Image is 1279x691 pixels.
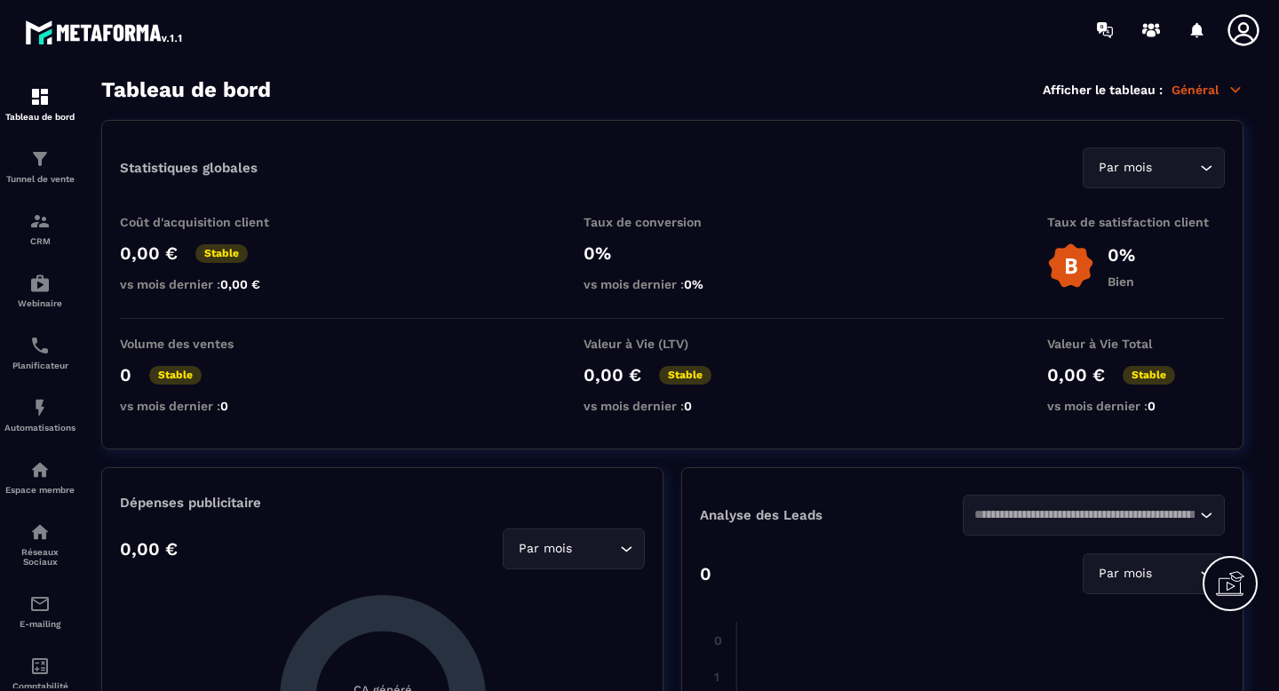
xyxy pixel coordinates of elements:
[4,361,75,370] p: Planificateur
[1047,337,1225,351] p: Valeur à Vie Total
[4,446,75,508] a: automationsautomationsEspace membre
[220,277,260,291] span: 0,00 €
[4,547,75,567] p: Réseaux Sociaux
[120,160,258,176] p: Statistiques globales
[220,399,228,413] span: 0
[120,364,131,385] p: 0
[101,77,271,102] h3: Tableau de bord
[4,298,75,308] p: Webinaire
[4,423,75,433] p: Automatisations
[29,521,51,543] img: social-network
[29,273,51,294] img: automations
[120,495,645,511] p: Dépenses publicitaire
[963,495,1226,536] div: Search for option
[4,236,75,246] p: CRM
[584,242,761,264] p: 0%
[4,384,75,446] a: automationsautomationsAutomatisations
[120,277,298,291] p: vs mois dernier :
[149,366,202,385] p: Stable
[584,337,761,351] p: Valeur à Vie (LTV)
[29,210,51,232] img: formation
[584,399,761,413] p: vs mois dernier :
[4,681,75,691] p: Comptabilité
[974,505,1196,525] input: Search for option
[1083,553,1225,594] div: Search for option
[684,277,703,291] span: 0%
[1047,399,1225,413] p: vs mois dernier :
[1108,244,1135,266] p: 0%
[4,174,75,184] p: Tunnel de vente
[4,135,75,197] a: formationformationTunnel de vente
[120,538,178,560] p: 0,00 €
[25,16,185,48] img: logo
[4,197,75,259] a: formationformationCRM
[503,528,645,569] div: Search for option
[4,485,75,495] p: Espace membre
[1148,399,1156,413] span: 0
[29,86,51,107] img: formation
[700,563,711,584] p: 0
[714,633,722,647] tspan: 0
[120,337,298,351] p: Volume des ventes
[684,399,692,413] span: 0
[195,244,248,263] p: Stable
[4,322,75,384] a: schedulerschedulerPlanificateur
[714,670,719,684] tspan: 1
[584,277,761,291] p: vs mois dernier :
[29,459,51,481] img: automations
[1043,83,1163,97] p: Afficher le tableau :
[1047,364,1105,385] p: 0,00 €
[4,580,75,642] a: emailemailE-mailing
[4,619,75,629] p: E-mailing
[120,215,298,229] p: Coût d'acquisition client
[1094,158,1156,178] span: Par mois
[514,539,576,559] span: Par mois
[29,593,51,615] img: email
[4,112,75,122] p: Tableau de bord
[659,366,711,385] p: Stable
[1123,366,1175,385] p: Stable
[29,335,51,356] img: scheduler
[1083,147,1225,188] div: Search for option
[584,215,761,229] p: Taux de conversion
[1094,564,1156,584] span: Par mois
[4,73,75,135] a: formationformationTableau de bord
[584,364,641,385] p: 0,00 €
[29,655,51,677] img: accountant
[29,397,51,418] img: automations
[4,508,75,580] a: social-networksocial-networkRéseaux Sociaux
[1156,158,1196,178] input: Search for option
[1172,82,1243,98] p: Général
[1156,564,1196,584] input: Search for option
[576,539,616,559] input: Search for option
[4,259,75,322] a: automationsautomationsWebinaire
[1047,215,1225,229] p: Taux de satisfaction client
[1047,242,1094,290] img: b-badge-o.b3b20ee6.svg
[120,399,298,413] p: vs mois dernier :
[1108,274,1135,289] p: Bien
[700,507,963,523] p: Analyse des Leads
[29,148,51,170] img: formation
[120,242,178,264] p: 0,00 €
